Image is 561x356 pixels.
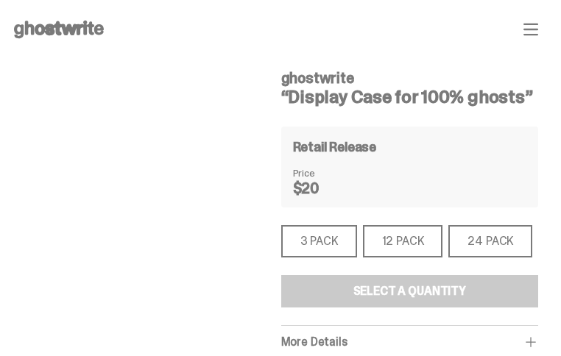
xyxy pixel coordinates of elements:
[47,76,269,354] img: svg+xml;base64,PHN2ZyB3aWR0aD0iMSIgaGVpZ2h0PSIxIiB2aWV3Qm94PSIwIDAgMSAxIiBmaWxsPSJub25lIiB4bWxucz...
[281,334,347,349] span: More Details
[281,225,357,257] div: 3 PACK
[293,168,367,178] dt: Price
[293,181,367,196] dd: $20
[281,275,539,307] button: Select a Quantity
[363,225,443,257] div: 12 PACK
[353,285,466,297] div: Select a Quantity
[448,225,532,257] div: 24 PACK
[12,76,41,113] img: svg+xml;base64,PHN2ZyB3aWR0aD0iMSIgaGVpZ2h0PSIxIiB2aWV3Qm94PSIwIDAgMSAxIiBmaWxsPSJub25lIiB4bWxucz...
[293,140,376,154] h4: Retail Release
[281,71,539,85] h4: ghostwrite
[281,88,539,106] h3: “Display Case for 100% ghosts”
